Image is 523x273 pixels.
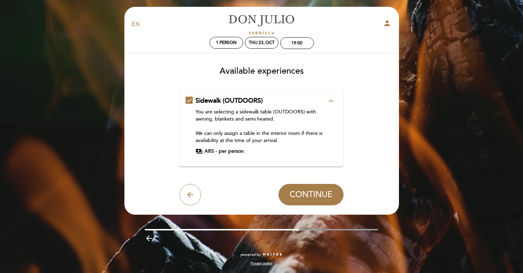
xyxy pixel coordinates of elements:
button: CONTINUE [278,184,344,205]
div: 19:00 [291,40,302,46]
button: arrow_back [179,184,201,205]
md-checkbox: Sidewalk (OUTDOORS) expand_less You are selecting a sidewalk table (OUTDOORS) with awning, blanke... [186,96,337,155]
span: powered by [241,252,261,257]
span: Available experiences [219,66,304,76]
i: person [383,19,391,28]
span: 1 person [216,40,237,45]
a: [PERSON_NAME] [217,15,306,34]
span: payments [196,148,203,155]
a: powered by [241,252,283,257]
i: arrow_back [186,190,194,199]
img: MEITRE [262,253,283,257]
div: You are selecting a sidewalk table (OUTDOORS) with awning, blankets and semi heated. We can only ... [196,108,327,144]
div: Thu 23, Oct [249,40,275,45]
span: ARS - [204,148,217,155]
span: CONTINUE [290,190,332,200]
button: expand_less [325,96,337,106]
i: expand_less [327,97,335,105]
i: arrow_backward [145,234,153,243]
a: Privacy policy [251,261,272,266]
button: person [383,19,391,30]
span: per person [219,148,244,155]
span: Sidewalk (OUTDOORS) [196,97,263,104]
